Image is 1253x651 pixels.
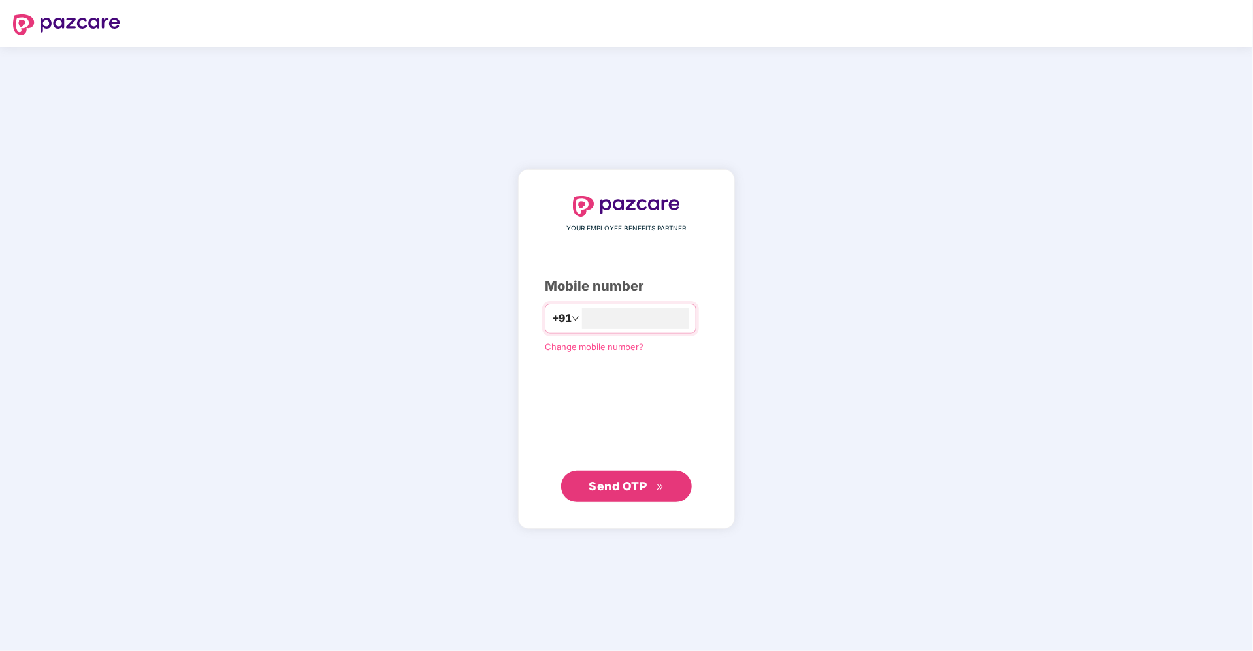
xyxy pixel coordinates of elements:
span: Send OTP [589,479,647,493]
span: +91 [552,310,572,326]
img: logo [573,196,680,217]
span: YOUR EMPLOYEE BENEFITS PARTNER [567,223,687,234]
img: logo [13,14,120,35]
div: Mobile number [545,276,708,296]
a: Change mobile number? [545,341,643,352]
button: Send OTPdouble-right [561,471,692,502]
span: down [572,315,579,323]
span: double-right [656,483,664,492]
